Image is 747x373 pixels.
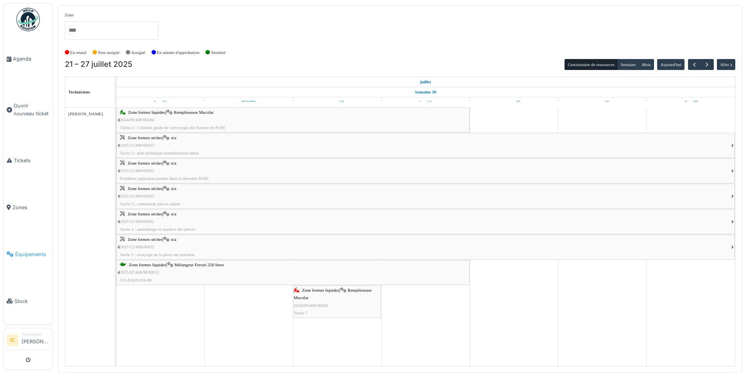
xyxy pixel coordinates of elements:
div: | [120,185,731,208]
span: Problème aspiration poudre dans la descente R100 [120,176,208,181]
div: | [120,160,731,182]
span: Zone formes sèches [128,186,163,191]
span: 2024/09/408/00264 [294,303,328,308]
span: Zones [13,204,50,211]
span: GO-EQ-0141b-00 [120,278,152,282]
span: Tickets [14,157,50,164]
span: n/a [171,237,177,242]
a: Zones [4,184,53,231]
div: | [120,134,731,157]
a: 25 juillet 2025 [506,97,523,107]
button: Semaine [617,59,639,70]
span: Tache 2 : plan technique d'amélioration pièce [120,151,199,155]
label: En attente d'approbation [157,49,199,56]
input: Tous [68,25,76,36]
a: Stock [4,278,53,325]
span: n/a [171,161,177,165]
span: Tache 4 : assemblage et soudure des pièces [120,227,195,231]
a: Agenda [4,36,53,82]
span: 2025/12/408/00432 [120,219,154,224]
a: 23 juillet 2025 [329,97,346,107]
span: Stock [14,298,50,305]
span: n/a [171,135,177,140]
span: [PERSON_NAME] [68,111,103,116]
span: Mélangeur Ferrari 250 litres [175,262,224,267]
button: Aller à [717,59,735,70]
div: | [294,287,380,317]
span: Zone formes sèches [128,237,163,242]
span: Zone formes liquides [302,288,339,292]
span: Tache 5 : essayage de la pièce sur machine [120,252,195,257]
a: 24 juillet 2025 [417,97,434,107]
span: Zone formes sèches [128,161,163,165]
div: Technicien [21,332,50,337]
a: Tickets [4,137,53,184]
span: 2025/12/408/00432 [120,168,154,173]
a: 21 juillet 2025 [418,77,433,87]
button: Précédent [688,59,701,70]
a: Équipements [4,231,53,278]
span: Tâche 2 : Création guide de convoyage des flacons en POM [120,125,225,130]
span: Zone formes sèches [128,212,163,216]
label: Zone [65,12,74,18]
a: 27 juillet 2025 [682,97,699,107]
a: 26 juillet 2025 [593,97,611,107]
span: n/a [171,212,177,216]
li: [PERSON_NAME] [21,332,50,348]
span: 2025/07/408/M/00052 [120,270,159,274]
li: IC [7,334,18,346]
span: Tache 3 : commande pièces usinée [120,201,180,206]
span: Agenda [13,55,50,63]
span: Remplisseuse Macofar [174,110,214,115]
a: Semaine 30 [413,87,438,97]
a: 22 juillet 2025 [239,97,258,107]
span: Équipements [15,251,50,258]
span: Zone formes sèches [128,135,163,140]
a: 21 juillet 2025 [152,97,168,107]
button: Gestionnaire de ressources [565,59,618,70]
a: Ouvrir nouveau ticket [4,82,53,137]
button: Mois [638,59,654,70]
span: 2024/09/408/00264 [120,117,154,122]
div: | [120,261,469,284]
span: Ouvrir nouveau ticket [14,102,50,117]
div: | [120,210,731,233]
a: IC Technicien[PERSON_NAME] [7,332,50,350]
button: Suivant [701,59,713,70]
span: Zone formes liquides [128,110,165,115]
img: Badge_color-CXgf-gQk.svg [16,8,40,31]
h2: 21 – 27 juillet 2025 [65,60,132,69]
button: Aujourd'hui [657,59,684,70]
span: Tache 7 [294,310,307,315]
span: n/a [171,186,177,191]
div: | [120,236,731,258]
span: Techniciens [68,90,90,94]
label: Non assigné [98,49,120,56]
span: 2025/12/408/00432 [120,244,154,249]
label: En retard [70,49,86,56]
label: Assigné [131,49,145,56]
span: 2025/12/408/00432 [120,194,154,198]
span: Zone formes liquides [129,262,166,267]
div: | [120,109,469,131]
label: Terminé [211,49,225,56]
span: 2025/12/408/00432 [120,143,154,147]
